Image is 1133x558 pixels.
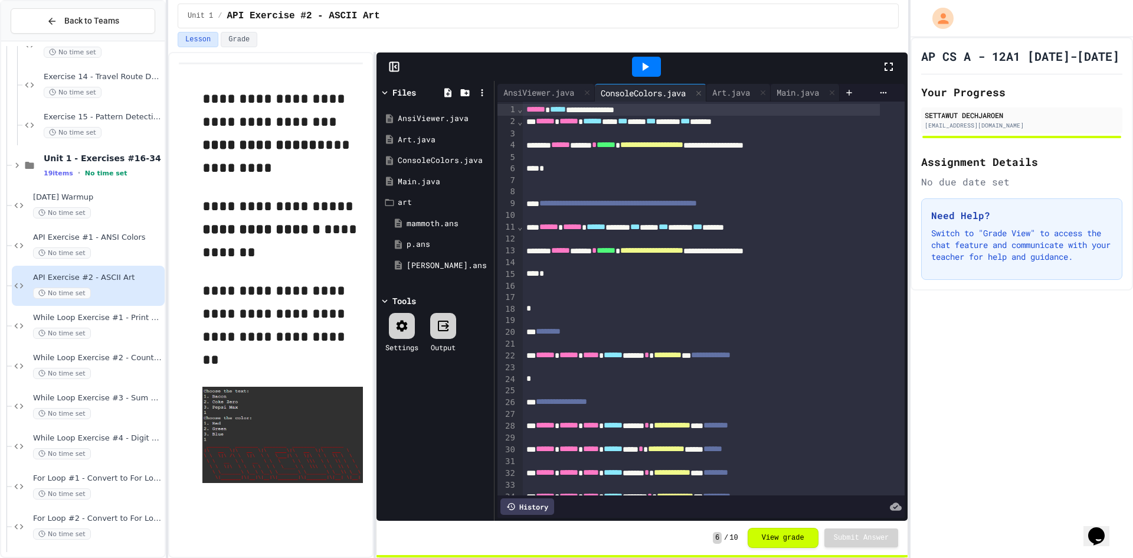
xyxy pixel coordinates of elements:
div: AnsiViewer.java [398,113,490,125]
div: Main.java [771,84,840,102]
div: Tools [392,295,416,307]
div: [PERSON_NAME].ans [407,260,490,272]
h3: Need Help? [931,208,1112,223]
span: While Loop Exercise #2 - Countdown [33,353,162,363]
div: 17 [497,292,517,304]
div: 34 [497,491,517,503]
div: 20 [497,327,517,338]
span: For Loop #2 - Convert to For Loop (Advanced) [33,514,162,524]
h2: Assignment Details [921,154,1122,170]
div: Files [392,86,416,99]
span: No time set [33,408,91,419]
div: ConsoleColors.java [595,84,706,102]
span: • [78,168,80,178]
div: 13 [497,245,517,257]
span: Exercise 15 - Pattern Detective [44,112,162,122]
div: 9 [497,198,517,210]
span: Fold line [517,105,523,114]
span: Fold line [517,117,523,126]
span: Submit Answer [834,533,889,543]
span: No time set [33,448,91,459]
div: 7 [497,175,517,187]
span: Unit 1 - Exercises #16-34 [44,153,162,164]
div: 12 [497,233,517,245]
span: 10 [729,533,738,543]
div: 24 [497,374,517,386]
span: No time set [33,288,91,299]
div: No due date set [921,175,1122,189]
span: API Exercise #2 - ASCII Art [227,9,379,23]
div: 1 [497,104,517,116]
span: [DATE] Warmup [33,192,162,203]
div: 27 [497,409,517,420]
div: 23 [497,362,517,374]
span: Back to Teams [64,15,119,27]
div: 22 [497,350,517,362]
span: Fold line [517,222,523,231]
div: 5 [497,152,517,164]
span: No time set [33,207,91,218]
div: 30 [497,444,517,456]
span: Unit 1 [188,11,213,21]
div: 18 [497,304,517,315]
div: ConsoleColors.java [398,155,490,167]
div: art [398,197,490,208]
div: Output [431,342,456,353]
div: 16 [497,280,517,292]
div: p.ans [407,239,490,250]
div: 6 [497,163,517,175]
div: 11 [497,221,517,233]
span: No time set [33,328,91,339]
span: No time set [85,169,127,177]
span: API Exercise #1 - ANSI Colors [33,233,162,243]
span: While Loop Exercise #3 - Sum Until Zero [33,393,162,403]
h2: Your Progress [921,84,1122,100]
div: 32 [497,468,517,479]
div: [EMAIL_ADDRESS][DOMAIN_NAME] [925,121,1119,130]
div: 3 [497,128,517,140]
div: Art.java [398,134,490,146]
div: AnsiViewer.java [497,84,595,102]
div: 21 [497,338,517,350]
div: 15 [497,269,517,280]
button: Submit Answer [824,528,899,547]
p: Switch to "Grade View" to access the chat feature and communicate with your teacher for help and ... [931,227,1112,263]
div: 31 [497,456,517,468]
span: / [218,11,222,21]
div: 14 [497,257,517,269]
span: No time set [33,488,91,500]
span: No time set [33,528,91,540]
button: Grade [221,32,257,47]
div: 10 [497,210,517,221]
span: No time set [33,247,91,259]
button: Lesson [178,32,218,47]
span: No time set [33,368,91,379]
span: Exercise 14 - Travel Route Debugger [44,72,162,82]
div: Art.java [706,86,756,99]
span: No time set [44,47,101,58]
div: My Account [920,5,957,32]
span: No time set [44,127,101,138]
h1: AP CS A - 12A1 [DATE]-[DATE] [921,48,1119,64]
div: mammoth.ans [407,218,490,230]
iframe: chat widget [1083,511,1121,546]
div: 29 [497,432,517,444]
button: Back to Teams [11,8,155,34]
div: 26 [497,397,517,409]
span: While Loop Exercise #1 - Print all numbers [33,313,162,323]
div: 8 [497,186,517,198]
div: 25 [497,385,517,397]
span: API Exercise #2 - ASCII Art [33,273,162,283]
span: / [724,533,728,543]
div: 19 [497,315,517,327]
div: Art.java [706,84,771,102]
div: 33 [497,479,517,491]
div: 28 [497,420,517,432]
div: Main.java [398,176,490,188]
span: 6 [713,532,722,544]
button: View grade [748,528,818,548]
div: 2 [497,116,517,128]
span: 19 items [44,169,73,177]
div: Main.java [771,86,825,99]
div: Settings [385,342,418,353]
